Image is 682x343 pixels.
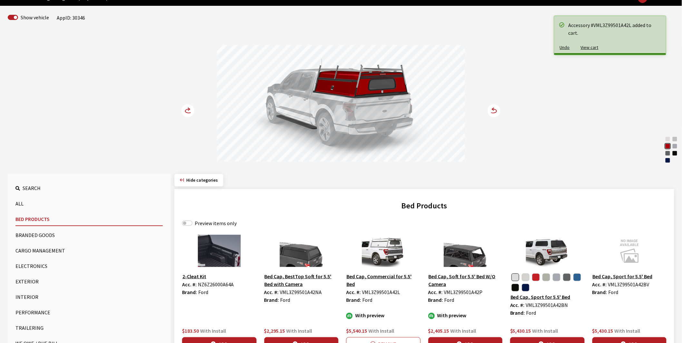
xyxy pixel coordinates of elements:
button: Bed Products [15,213,163,226]
div: With preview [346,311,421,319]
label: Brand: [182,288,197,296]
label: Acc. #: [592,281,607,288]
span: Click to hide category section. [186,177,218,183]
span: VML3Z99501A42L [362,289,400,295]
span: With Install [368,328,394,334]
img: Image for Bed Cap, Sport for 5.5&#39; Bed [510,235,585,267]
button: Bed Cap, Sport for 5.5' Bed [592,272,653,281]
div: Agate Black [672,150,678,157]
span: Ford [362,297,372,303]
button: 2-Cleat Kit [182,272,207,281]
span: Ford [526,310,536,316]
button: Atlas Blue [573,273,581,281]
button: Cargo Management [15,244,163,257]
img: Image for Bed Cap, BestTop Soft for 5.5&#39; Bed with Camera [264,235,339,267]
button: Performance [15,306,163,319]
label: Show vehicle [21,14,49,21]
div: Rapid Red Metallic [665,143,671,149]
button: Trailering [15,321,163,334]
label: Brand: [346,296,361,304]
button: Bed Cap, Commercial for 5.5' Bed [346,272,421,288]
div: Accessory #VML3Z99501A42L added to cart. [569,21,659,37]
button: Agate Black [512,284,519,291]
button: Oxford White [512,273,519,281]
span: With Install [615,328,640,334]
button: Bed Cap, BestTop Soft for 5.5' Bed with Camera [264,272,339,288]
img: Image for 2-Cleat Kit [182,235,257,267]
span: $183.50 [182,328,199,334]
label: Brand: [592,288,607,296]
span: Search [23,185,41,191]
img: Image for Bed Cap, Commercial for 5.5&#39; Bed [346,235,421,267]
h2: Bed Products [182,200,667,212]
span: NZ6Z26000A64A [198,281,234,288]
button: Interior [15,291,163,303]
label: Acc. #: [510,301,525,309]
button: Electronics [15,260,163,272]
button: Exterior [15,275,163,288]
button: Lucid Red [532,273,540,281]
span: $2,405.15 [428,328,449,334]
label: Preview items only [195,219,237,227]
button: Undo [554,42,575,53]
div: Space White [672,136,678,142]
label: Brand: [264,296,279,304]
label: Brand: [510,309,525,317]
div: Oxford White [665,136,671,142]
span: $5,430.15 [510,328,531,334]
span: VML3Z99501A42NA [280,289,322,295]
span: $5,540.15 [346,328,367,334]
span: With Install [287,328,312,334]
button: Carbonized Gray [563,273,571,281]
div: AppID: 30346 [57,14,85,22]
span: $5,430.15 [592,328,613,334]
img: Image for Bed Cap, Soft for 5.5&#39; Bed W&#x2F;O Camera [428,235,503,267]
span: $2,295.15 [264,328,285,334]
div: Antimatter Blue [665,157,671,164]
span: Ford [198,289,208,295]
div: Carbonized Gray [665,150,671,157]
span: With Install [451,328,476,334]
label: Acc. #: [428,288,443,296]
button: Hide categories [174,174,223,186]
span: VML3Z99501A42BV [608,281,649,288]
span: With Install [200,328,226,334]
button: Star White [522,273,530,281]
span: VML3Z99501A42P [444,289,483,295]
button: Bed Cap, Sport for 5.5' Bed [510,293,571,301]
span: Ford [444,297,454,303]
div: With preview [428,311,503,319]
label: Acc. #: [346,288,361,296]
button: View cart [575,42,604,53]
button: Iconic Silver [553,273,560,281]
span: VML3Z99501A42BN [526,302,568,308]
button: Bed Cap, Soft for 5.5' Bed W/O Camera [428,272,503,288]
label: Acc. #: [264,288,279,296]
div: Iconic Silver [672,143,678,149]
button: Branded Goods [15,229,163,242]
button: Avalanche Gray [542,273,550,281]
span: Ford [609,289,619,295]
span: Ford [280,297,290,303]
label: Brand: [428,296,443,304]
img: Image for Bed Cap, Sport for 5.5&#39; Bed [592,235,667,267]
label: Acc. #: [182,281,197,288]
span: With Install [532,328,558,334]
button: All [15,197,163,210]
button: Antimatter Blue [522,284,530,291]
